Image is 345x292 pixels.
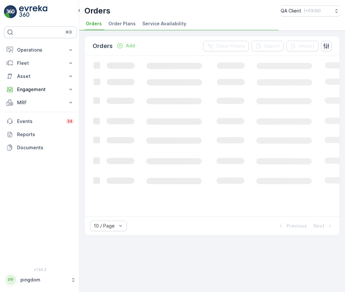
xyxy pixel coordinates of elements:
[17,118,62,125] p: Events
[17,144,74,151] p: Documents
[4,273,77,287] button: PPpingdom
[203,41,249,51] button: Clear Filters
[17,47,63,53] p: Operations
[6,275,16,285] div: PP
[17,86,63,93] p: Engagement
[299,43,314,49] p: Import
[108,20,136,27] span: Order Plans
[304,8,321,13] p: ( +03:00 )
[313,223,324,229] p: Next
[17,60,63,66] p: Fleet
[142,20,186,27] span: Service Availability
[20,277,67,283] p: pingdom
[286,41,318,51] button: Import
[4,268,77,272] span: v 1.50.2
[281,8,301,14] p: QA Client
[277,222,308,230] button: Previous
[4,96,77,109] button: MRF
[251,41,284,51] button: Export
[4,57,77,70] button: Fleet
[313,222,334,230] button: Next
[4,115,77,128] a: Events34
[126,42,135,49] p: Add
[4,83,77,96] button: Engagement
[17,99,63,106] p: MRF
[84,6,110,16] p: Orders
[65,30,72,35] p: ⌘B
[4,70,77,83] button: Asset
[4,5,17,18] img: logo
[4,43,77,57] button: Operations
[67,119,73,124] p: 34
[17,131,74,138] p: Reports
[287,223,307,229] p: Previous
[86,20,102,27] span: Orders
[93,41,113,51] p: Orders
[19,5,47,18] img: logo_light-DOdMpM7g.png
[17,73,63,80] p: Asset
[216,43,245,49] p: Clear Filters
[114,42,138,50] button: Add
[4,141,77,154] a: Documents
[4,128,77,141] a: Reports
[264,43,280,49] p: Export
[281,5,340,16] button: QA Client(+03:00)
